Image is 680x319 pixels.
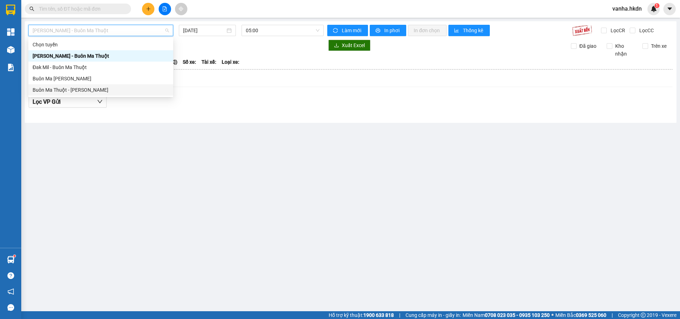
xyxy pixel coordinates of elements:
[202,58,216,66] span: Tài xế:
[454,28,460,34] span: bar-chart
[33,86,169,94] div: Buôn Ma Thuột - [PERSON_NAME]
[342,27,362,34] span: Làm mới
[28,73,173,84] div: Buôn Ma Thuột - Đak Mil
[663,3,676,15] button: caret-down
[399,311,400,319] span: |
[375,28,381,34] span: printer
[333,28,339,34] span: sync
[576,312,606,318] strong: 0369 525 060
[667,6,673,12] span: caret-down
[28,62,173,73] div: Đak Mil - Buôn Ma Thuột
[7,46,15,53] img: warehouse-icon
[648,42,669,50] span: Trên xe
[555,311,606,319] span: Miền Bắc
[572,25,592,36] img: 9k=
[29,96,107,108] button: Lọc VP Gửi
[33,97,61,106] span: Lọc VP Gửi
[636,27,655,34] span: Lọc CC
[13,255,16,257] sup: 1
[33,52,169,60] div: [PERSON_NAME] - Buôn Ma Thuột
[97,99,103,104] span: down
[246,25,319,36] span: 05:00
[612,311,613,319] span: |
[28,39,173,50] div: Chọn tuyến
[408,25,447,36] button: In đơn chọn
[28,84,173,96] div: Buôn Ma Thuột - Gia Nghĩa
[329,311,394,319] span: Hỗ trợ kỹ thuật:
[7,288,14,295] span: notification
[146,6,151,11] span: plus
[363,312,394,318] strong: 1900 633 818
[183,58,196,66] span: Số xe:
[6,5,15,15] img: logo-vxr
[29,6,34,11] span: search
[651,6,657,12] img: icon-new-feature
[656,3,658,8] span: 1
[485,312,550,318] strong: 0708 023 035 - 0935 103 250
[577,42,599,50] span: Đã giao
[7,256,15,263] img: warehouse-icon
[608,27,626,34] span: Lọc CR
[175,3,187,15] button: aim
[142,3,154,15] button: plus
[328,40,370,51] button: downloadXuất Excel
[384,27,401,34] span: In phơi
[33,41,169,49] div: Chọn tuyến
[7,64,15,71] img: solution-icon
[178,6,183,11] span: aim
[33,75,169,82] div: Buôn Ma [PERSON_NAME]
[370,25,406,36] button: printerIn phơi
[327,25,368,36] button: syncLàm mới
[33,25,169,36] span: Gia Nghĩa - Buôn Ma Thuột
[33,63,169,71] div: Đak Mil - Buôn Ma Thuột
[7,28,15,36] img: dashboard-icon
[463,311,550,319] span: Miền Nam
[654,3,659,8] sup: 1
[7,272,14,279] span: question-circle
[406,311,461,319] span: Cung cấp máy in - giấy in:
[222,58,239,66] span: Loại xe:
[641,313,646,318] span: copyright
[28,50,173,62] div: Gia Nghĩa - Buôn Ma Thuột
[183,27,225,34] input: 12/09/2025
[463,27,484,34] span: Thống kê
[159,3,171,15] button: file-add
[448,25,490,36] button: bar-chartThống kê
[39,5,123,13] input: Tìm tên, số ĐT hoặc mã đơn
[551,314,554,317] span: ⚪️
[7,304,14,311] span: message
[612,42,637,58] span: Kho nhận
[162,6,167,11] span: file-add
[607,4,647,13] span: vanha.hkdn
